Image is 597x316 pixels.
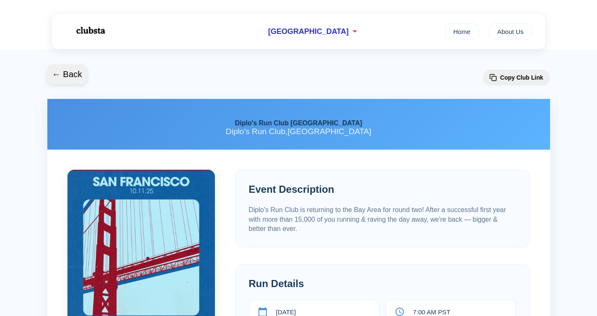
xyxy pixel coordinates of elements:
a: About Us [489,23,532,39]
button: ← Back [47,64,87,84]
p: Diplo's Run Club is returning to the Bay Area for round two! After a successful first year with m... [249,205,516,233]
span: [GEOGRAPHIC_DATA] [268,27,349,36]
span: Copy Club Link [500,74,543,81]
h2: Event Description [249,184,516,195]
span: [DATE] [276,308,296,316]
h2: Run Details [249,278,516,290]
p: Diplo's Run Club , [GEOGRAPHIC_DATA] [61,127,537,136]
button: Copy Club Link [483,70,550,85]
span: 7:00 AM PST [413,308,450,316]
img: Logo [65,20,115,41]
a: Home [445,23,479,39]
h1: Diplo's Run Club [GEOGRAPHIC_DATA] [61,119,537,127]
